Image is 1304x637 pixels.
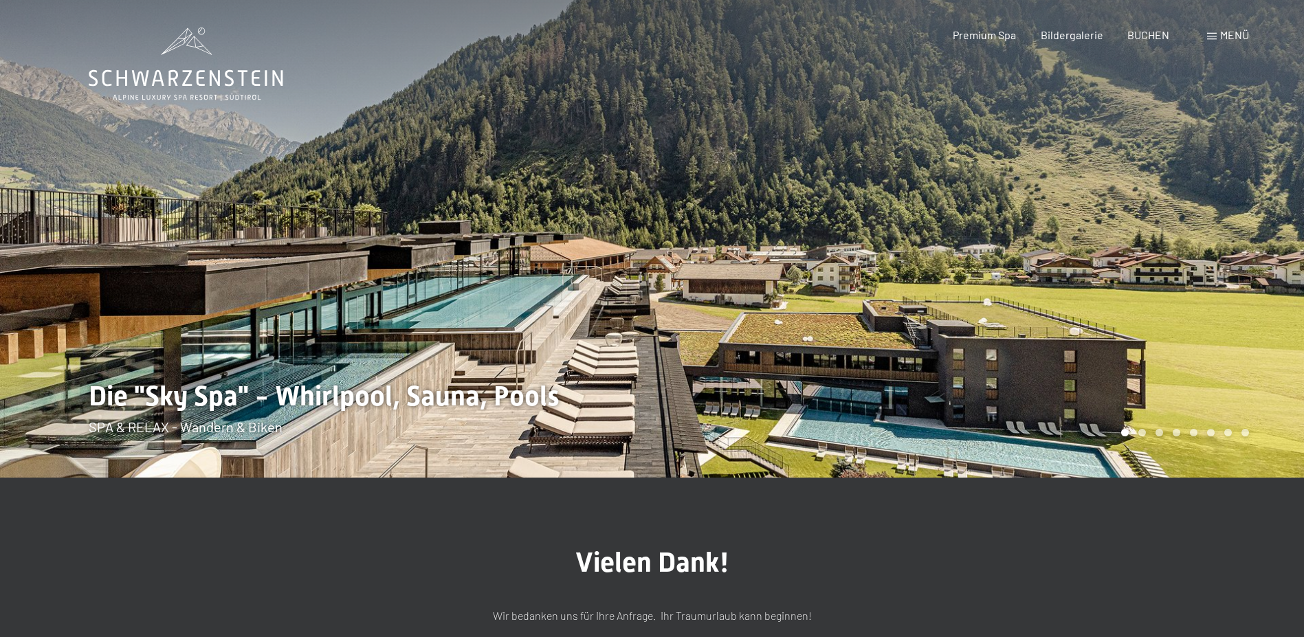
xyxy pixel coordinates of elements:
span: Vielen Dank! [575,546,729,579]
div: Carousel Page 1 (Current Slide) [1121,429,1129,436]
div: Carousel Pagination [1116,429,1249,436]
p: Wir bedanken uns für Ihre Anfrage. Ihr Traumurlaub kann beginnen! [309,607,996,625]
div: Carousel Page 4 [1173,429,1180,436]
a: Premium Spa [953,28,1016,41]
div: Carousel Page 5 [1190,429,1197,436]
div: Carousel Page 2 [1138,429,1146,436]
div: Carousel Page 6 [1207,429,1215,436]
a: Bildergalerie [1041,28,1103,41]
span: Menü [1220,28,1249,41]
a: BUCHEN [1127,28,1169,41]
div: Carousel Page 7 [1224,429,1232,436]
div: Carousel Page 3 [1156,429,1163,436]
div: Carousel Page 8 [1241,429,1249,436]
